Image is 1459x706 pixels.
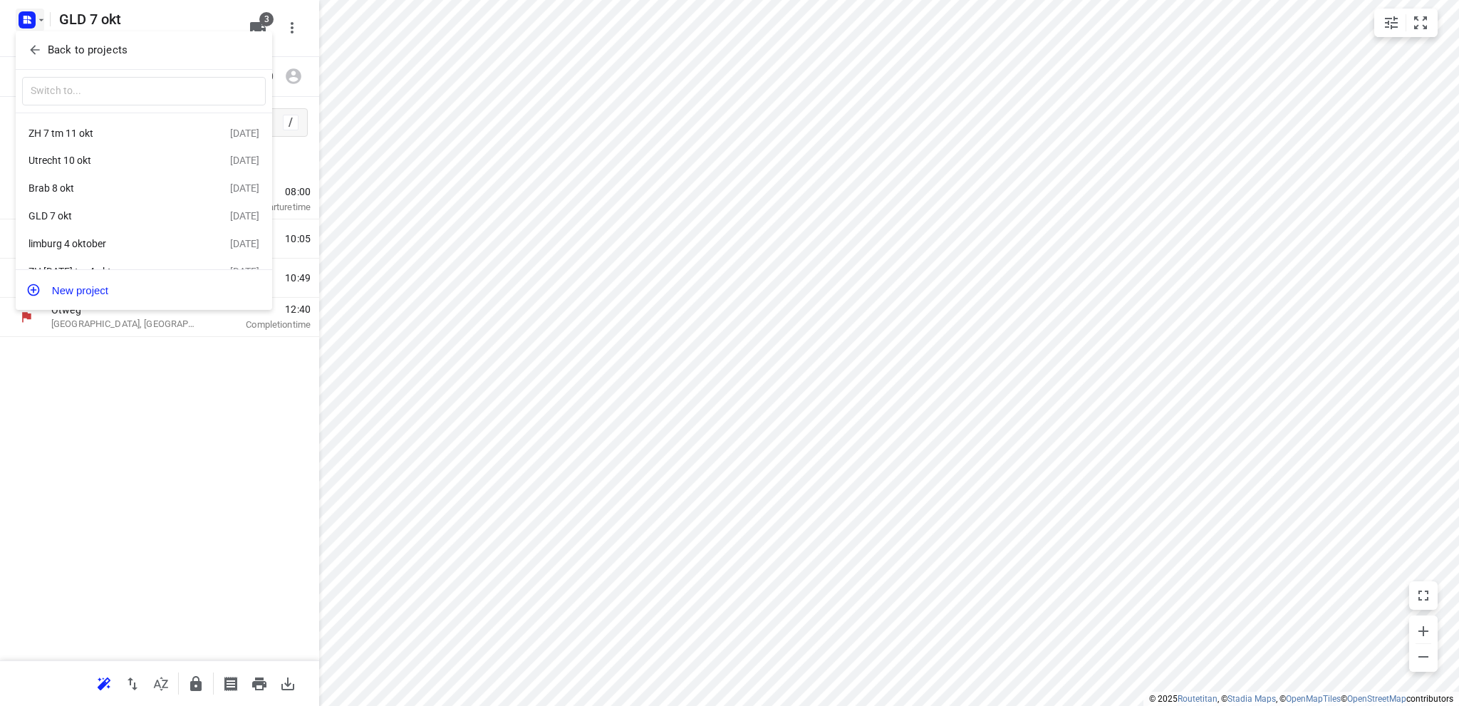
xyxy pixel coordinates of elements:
[28,182,192,194] div: Brab 8 okt
[230,182,259,194] div: [DATE]
[230,155,259,166] div: [DATE]
[16,202,272,230] div: GLD 7 okt[DATE]
[22,77,266,106] input: Switch to...
[230,238,259,249] div: [DATE]
[28,266,192,277] div: ZH [DATE] tm 4 okt
[16,230,272,258] div: limburg 4 oktober[DATE]
[48,42,128,58] p: Back to projects
[230,210,259,222] div: [DATE]
[230,266,259,277] div: [DATE]
[22,38,266,62] button: Back to projects
[16,258,272,286] div: ZH [DATE] tm 4 okt[DATE]
[28,155,192,166] div: Utrecht 10 okt
[16,276,272,304] button: New project
[16,175,272,202] div: Brab 8 okt[DATE]
[230,128,259,139] div: [DATE]
[28,238,192,249] div: limburg 4 oktober
[28,210,192,222] div: GLD 7 okt
[16,119,272,147] div: ZH 7 tm 11 okt[DATE]
[28,128,192,139] div: ZH 7 tm 11 okt
[16,147,272,175] div: Utrecht 10 okt[DATE]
